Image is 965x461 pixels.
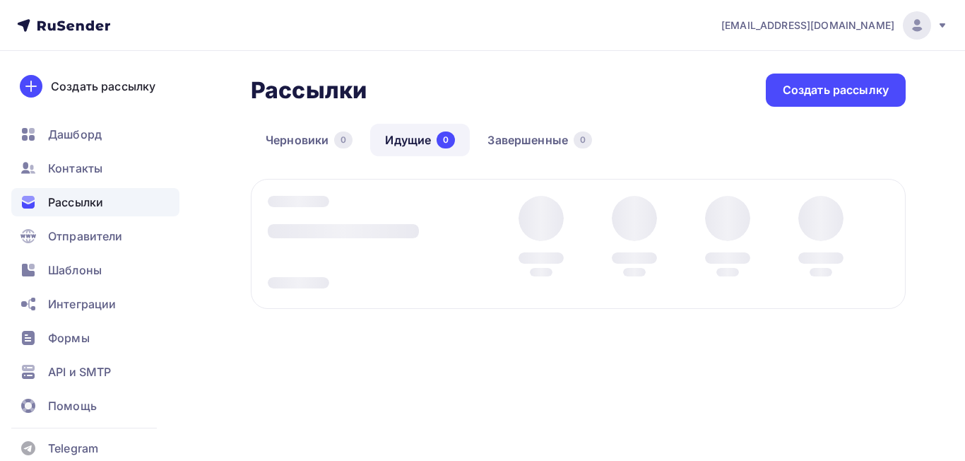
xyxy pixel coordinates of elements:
span: API и SMTP [48,363,111,380]
span: Дашборд [48,126,102,143]
div: 0 [574,132,592,148]
a: Дашборд [11,120,179,148]
div: 0 [437,132,455,148]
div: Создать рассылку [783,82,889,98]
h2: Рассылки [251,76,367,105]
a: Контакты [11,154,179,182]
a: Шаблоны [11,256,179,284]
a: Идущие0 [370,124,470,156]
span: Рассылки [48,194,103,211]
a: Отправители [11,222,179,250]
span: Шаблоны [48,262,102,279]
a: Черновики0 [251,124,367,156]
div: 0 [334,132,353,148]
span: Отправители [48,228,123,245]
span: [EMAIL_ADDRESS][DOMAIN_NAME] [721,18,894,33]
span: Интеграции [48,296,116,313]
a: [EMAIL_ADDRESS][DOMAIN_NAME] [721,11,948,40]
a: Рассылки [11,188,179,216]
a: Завершенные0 [473,124,607,156]
span: Контакты [48,160,102,177]
span: Формы [48,329,90,346]
span: Telegram [48,440,98,457]
span: Помощь [48,397,97,414]
div: Создать рассылку [51,78,155,95]
a: Формы [11,324,179,352]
